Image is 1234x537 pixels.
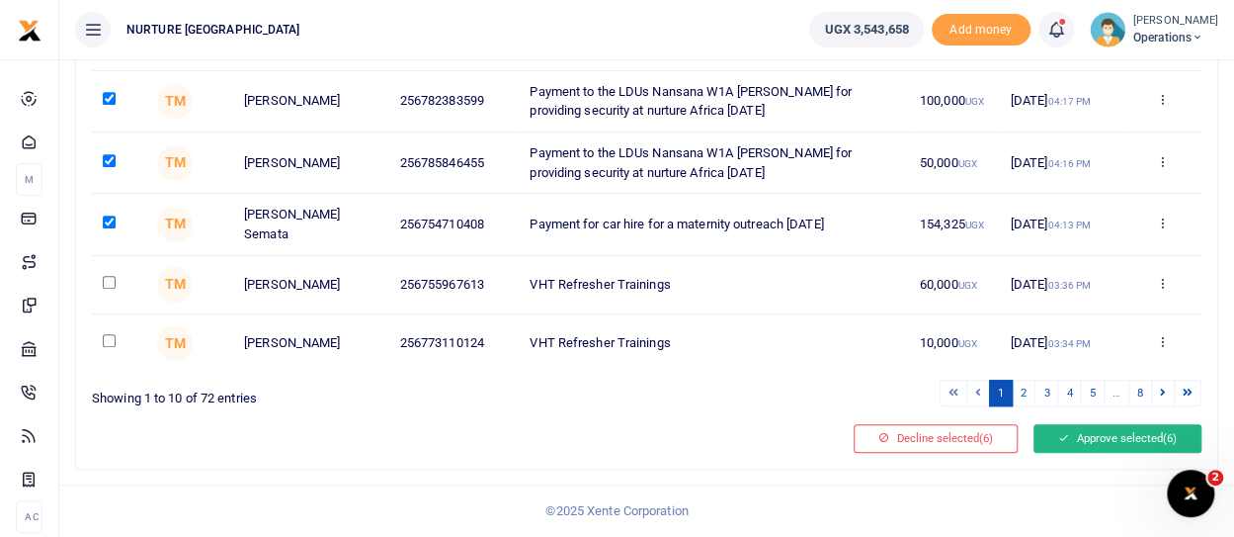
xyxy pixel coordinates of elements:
[1047,280,1091,291] small: 03:36 PM
[157,267,193,303] span: Timothy Makumbi
[233,256,389,314] td: [PERSON_NAME]
[18,19,41,43] img: logo-small
[989,380,1013,406] a: 1
[92,378,639,408] div: Showing 1 to 10 of 72 entries
[388,194,519,255] td: 256754710408
[909,256,1000,314] td: 60,000
[519,133,908,194] td: Payment to the LDUs Nansana W1A [PERSON_NAME] for providing security at nurture Africa [DATE]
[519,71,908,133] td: Payment to the LDUs Nansana W1A [PERSON_NAME] for providing security at nurture Africa [DATE]
[1207,470,1223,486] span: 2
[957,280,976,291] small: UGX
[388,256,519,314] td: 256755967613
[519,194,908,255] td: Payment for car hire for a maternity outreach [DATE]
[1012,380,1035,406] a: 2
[932,21,1030,36] a: Add money
[388,133,519,194] td: 256785846455
[18,22,41,37] a: logo-small logo-large logo-large
[1047,220,1091,230] small: 04:13 PM
[1133,29,1218,46] span: Operations
[909,71,1000,133] td: 100,000
[519,314,908,372] td: VHT Refresher Trainings
[964,220,983,230] small: UGX
[999,71,1122,133] td: [DATE]
[909,194,1000,255] td: 154,325
[16,500,42,533] li: Ac
[957,338,976,349] small: UGX
[1128,380,1152,406] a: 8
[964,96,983,107] small: UGX
[388,314,519,372] td: 256773110124
[233,133,389,194] td: [PERSON_NAME]
[1090,12,1218,47] a: profile-user [PERSON_NAME] Operations
[932,14,1030,46] span: Add money
[233,71,389,133] td: [PERSON_NAME]
[1034,380,1058,406] a: 3
[157,145,193,181] span: Timothy Makumbi
[1047,338,1091,349] small: 03:34 PM
[519,256,908,314] td: VHT Refresher Trainings
[979,431,993,445] span: (6)
[157,83,193,119] span: Timothy Makumbi
[999,256,1122,314] td: [DATE]
[824,20,908,40] span: UGX 3,543,658
[809,12,923,47] a: UGX 3,543,658
[1047,158,1091,169] small: 04:16 PM
[1057,380,1081,406] a: 4
[932,14,1030,46] li: Toup your wallet
[1167,470,1214,517] iframe: Intercom live chat
[157,207,193,242] span: Timothy Makumbi
[999,133,1122,194] td: [DATE]
[999,194,1122,255] td: [DATE]
[157,325,193,361] span: Timothy Makumbi
[957,158,976,169] small: UGX
[999,314,1122,372] td: [DATE]
[119,21,308,39] span: NURTURE [GEOGRAPHIC_DATA]
[1133,13,1218,30] small: [PERSON_NAME]
[233,314,389,372] td: [PERSON_NAME]
[1033,424,1201,452] button: Approve selected(6)
[1047,96,1091,107] small: 04:17 PM
[233,194,389,255] td: [PERSON_NAME] Semata
[801,12,931,47] li: Wallet ballance
[1080,380,1104,406] a: 5
[16,163,42,196] li: M
[854,424,1018,452] button: Decline selected(6)
[1090,12,1125,47] img: profile-user
[1163,431,1177,445] span: (6)
[388,71,519,133] td: 256782383599
[909,133,1000,194] td: 50,000
[909,314,1000,372] td: 10,000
